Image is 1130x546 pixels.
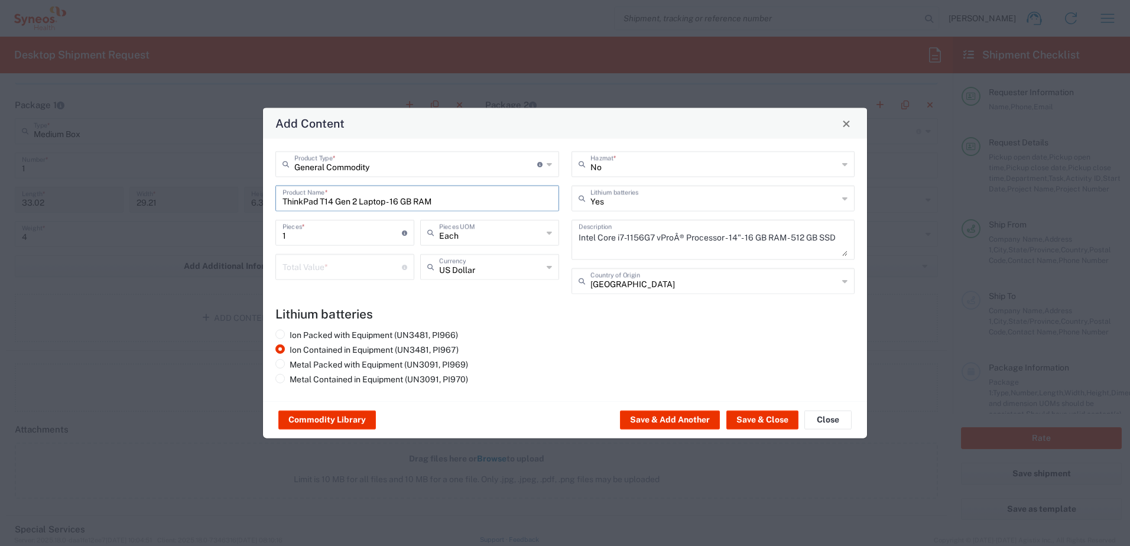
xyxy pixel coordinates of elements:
[275,344,459,355] label: Ion Contained in Equipment (UN3481, PI967)
[275,359,468,370] label: Metal Packed with Equipment (UN3091, PI969)
[838,115,855,132] button: Close
[275,115,345,132] h4: Add Content
[804,411,852,430] button: Close
[278,411,376,430] button: Commodity Library
[275,330,458,340] label: Ion Packed with Equipment (UN3481, PI966)
[275,307,855,321] h4: Lithium batteries
[620,411,720,430] button: Save & Add Another
[726,411,798,430] button: Save & Close
[275,374,468,385] label: Metal Contained in Equipment (UN3091, PI970)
